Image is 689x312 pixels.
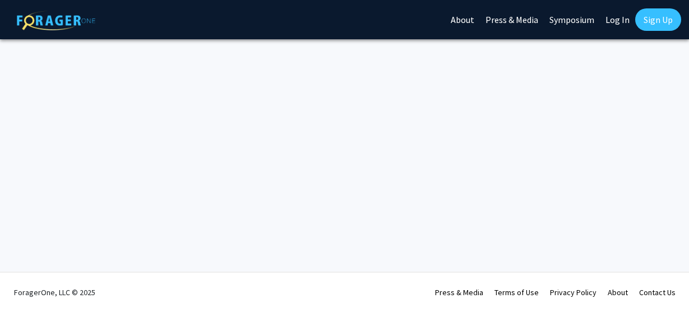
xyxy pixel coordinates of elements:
[550,287,596,297] a: Privacy Policy
[635,8,681,31] a: Sign Up
[639,287,676,297] a: Contact Us
[494,287,539,297] a: Terms of Use
[435,287,483,297] a: Press & Media
[14,273,95,312] div: ForagerOne, LLC © 2025
[17,11,95,30] img: ForagerOne Logo
[608,287,628,297] a: About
